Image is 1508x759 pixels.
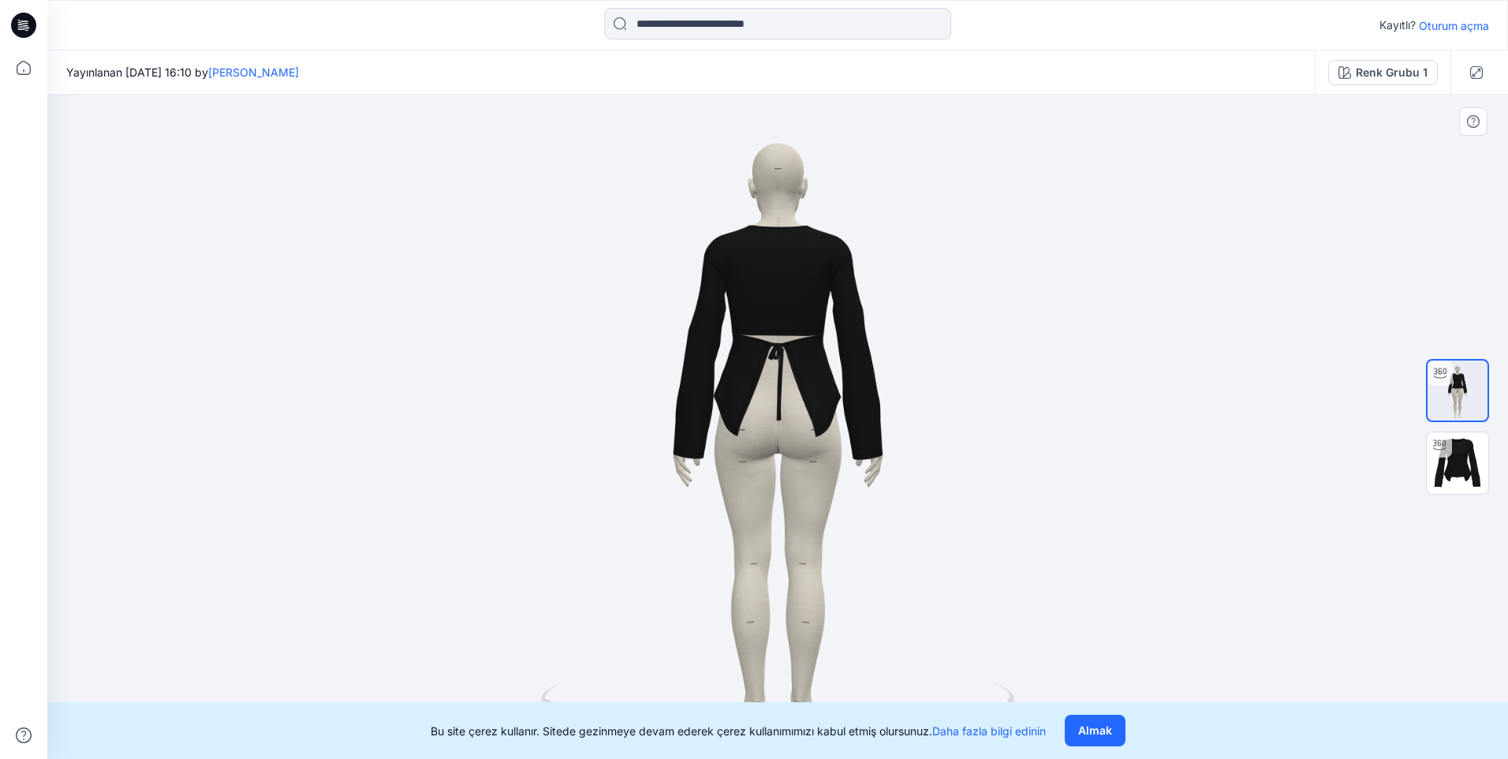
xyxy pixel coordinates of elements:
[1427,432,1488,494] img: Arşiv
[1328,60,1438,85] button: Renk Grubu 1
[1379,16,1416,35] p: Kayıtlı?
[932,724,1046,738] a: Daha fazla bilgi edinin
[66,64,299,80] span: Yayınlanan [DATE] 16:10 by
[1356,64,1428,81] div: Renk Grubu 1
[1065,715,1125,746] button: Almak
[431,723,1046,739] p: Bu site çerez kullanır. Sitede gezinmeye devam ederek çerez kullanımımızı kabul etmiş olursunuz.
[1428,361,1487,421] img: Arşiv
[208,65,299,79] a: [PERSON_NAME]
[1419,17,1489,34] p: Oturum açma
